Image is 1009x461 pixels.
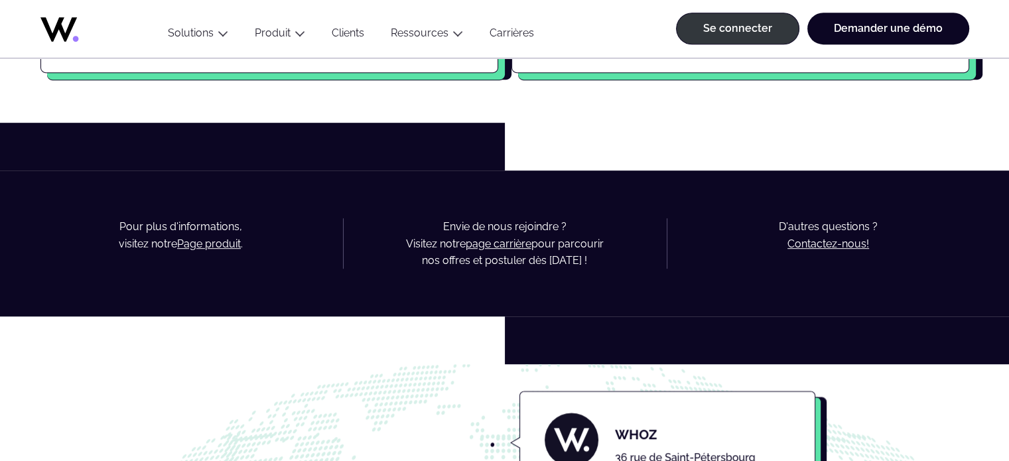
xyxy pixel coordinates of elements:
[807,13,969,44] a: Demander une démo
[377,27,476,44] button: Ressources
[490,27,534,39] font: Carrières
[241,237,243,250] font: .
[155,27,241,44] button: Solutions
[391,27,448,39] a: Ressources
[119,220,242,233] font: Pour plus d'informations,
[787,237,869,250] a: Contactez-nous!
[476,27,547,44] a: Carrières
[921,373,990,442] iframe: Chatbot
[422,237,604,267] font: pour parcourir nos offres et postuler dès [DATE] !
[255,27,291,39] a: Produit
[703,22,772,34] font: Se connecter
[676,13,799,44] a: Se connecter
[177,237,241,250] a: Page produit
[119,237,177,250] font: visitez notre
[318,27,377,44] a: Clients
[443,220,567,233] font: Envie de nous rejoindre ?
[406,237,466,250] font: Visitez notre
[168,27,214,39] font: Solutions
[466,237,531,250] a: page carrière
[241,27,318,44] button: Produit
[779,220,878,233] font: D'autres questions ?
[834,22,943,34] font: Demander une démo
[332,27,364,39] font: Clients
